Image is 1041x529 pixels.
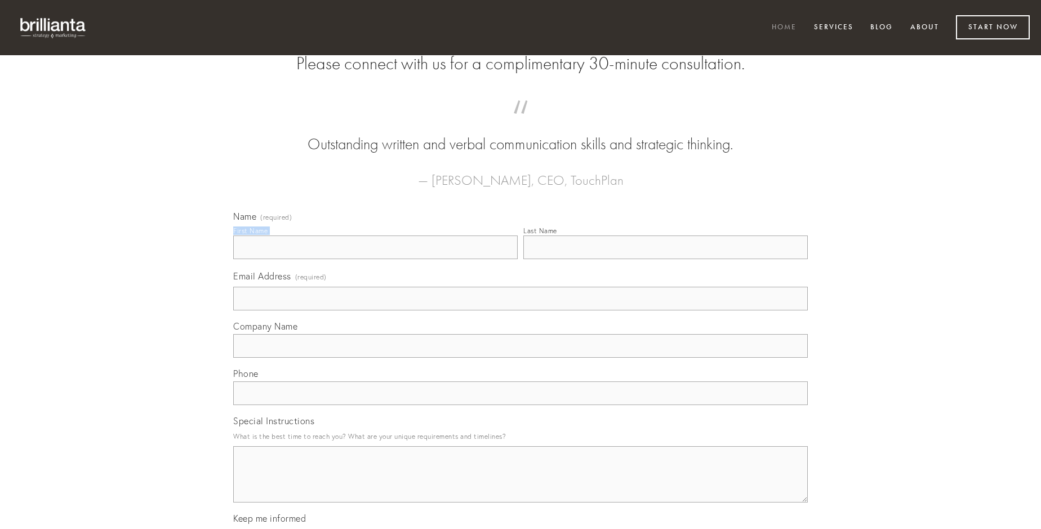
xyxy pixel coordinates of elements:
[233,513,306,524] span: Keep me informed
[233,368,259,379] span: Phone
[251,155,790,192] figcaption: — [PERSON_NAME], CEO, TouchPlan
[233,226,268,235] div: First Name
[11,11,96,44] img: brillianta - research, strategy, marketing
[863,19,900,37] a: Blog
[233,429,808,444] p: What is the best time to reach you? What are your unique requirements and timelines?
[523,226,557,235] div: Last Name
[233,321,297,332] span: Company Name
[260,214,292,221] span: (required)
[956,15,1030,39] a: Start Now
[251,112,790,134] span: “
[764,19,804,37] a: Home
[807,19,861,37] a: Services
[251,112,790,155] blockquote: Outstanding written and verbal communication skills and strategic thinking.
[295,269,327,284] span: (required)
[903,19,946,37] a: About
[233,53,808,74] h2: Please connect with us for a complimentary 30-minute consultation.
[233,211,256,222] span: Name
[233,270,291,282] span: Email Address
[233,415,314,426] span: Special Instructions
